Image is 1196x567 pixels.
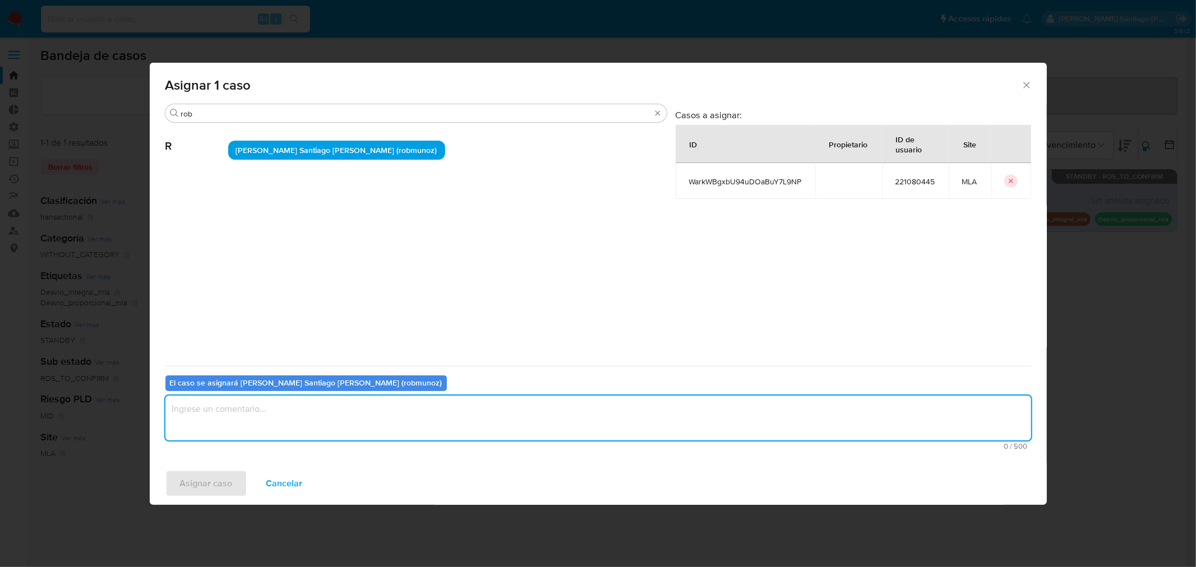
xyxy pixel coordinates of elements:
button: Cerrar ventana [1021,80,1031,90]
span: Máximo 500 caracteres [169,443,1028,450]
div: assign-modal [150,63,1047,505]
b: El caso se asignará [PERSON_NAME] Santiago [PERSON_NAME] (robmunoz) [170,377,442,388]
div: ID [676,131,711,157]
button: Buscar [170,109,179,118]
span: [PERSON_NAME] Santiago [PERSON_NAME] (robmunoz) [236,145,437,156]
h3: Casos a asignar: [676,109,1031,120]
button: Borrar [653,109,662,118]
span: Cancelar [266,471,303,496]
span: R [165,123,228,153]
span: 221080445 [895,176,935,187]
div: [PERSON_NAME] Santiago [PERSON_NAME] (robmunoz) [228,141,445,160]
div: Site [950,131,990,157]
input: Buscar analista [181,109,651,119]
div: ID de usuario [883,126,948,162]
span: WarkWBgxbU94uDOaBuY7L9NP [689,176,802,187]
button: Cancelar [252,470,317,497]
button: icon-button [1004,174,1018,188]
span: MLA [962,176,977,187]
div: Propietario [816,131,881,157]
span: Asignar 1 caso [165,78,1022,92]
